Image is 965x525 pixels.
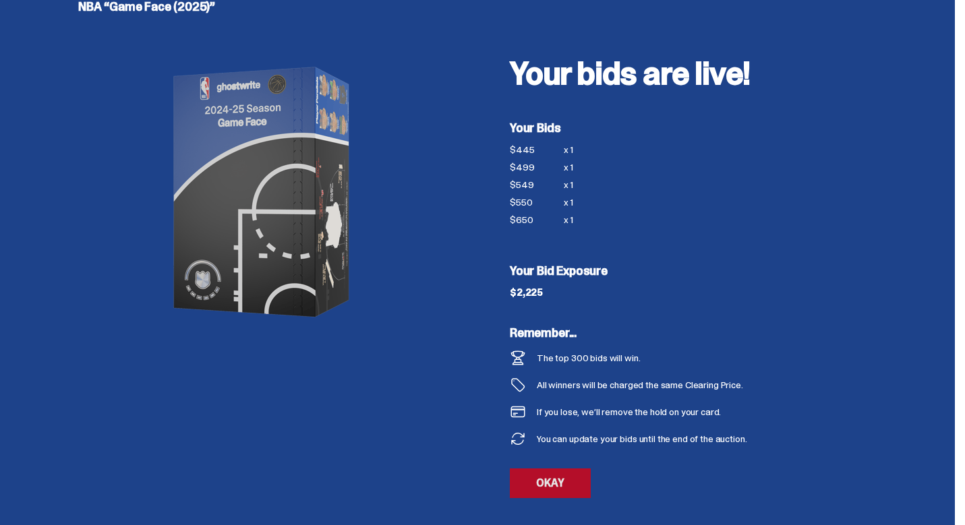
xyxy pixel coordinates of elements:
div: If you lose, we’ll remove the hold on your card. [537,407,721,416]
div: You can update your bids until the end of the auction. [537,434,747,443]
h2: Your bids are live! [510,57,844,90]
div: $550 [510,197,564,207]
div: x 1 [564,145,585,162]
div: $549 [510,180,564,189]
div: x 1 [564,180,585,197]
div: $650 [510,215,564,224]
img: product image [129,24,399,361]
div: x 1 [564,215,585,233]
div: x 1 [564,197,585,215]
div: $445 [510,145,564,154]
h5: NBA “Game Face (2025)” [78,1,450,13]
h5: Your Bid Exposure [510,265,844,277]
div: The top 300 bids will win. [537,353,640,363]
div: $2,225 [510,288,543,297]
div: x 1 [564,162,585,180]
a: OKAY [510,468,591,498]
h5: Your Bids [510,122,844,134]
div: All winners will be charged the same Clearing Price. [537,380,758,390]
div: $499 [510,162,564,172]
h5: Remember... [510,327,758,339]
